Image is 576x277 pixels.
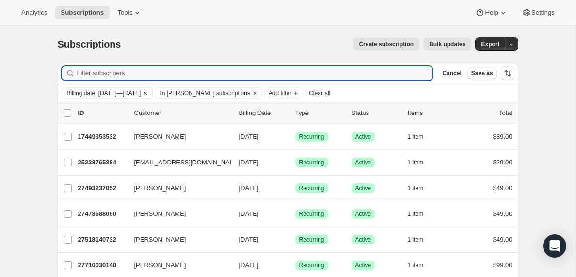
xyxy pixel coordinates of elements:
[250,88,260,98] button: Clear
[239,184,259,192] span: [DATE]
[128,258,225,273] button: [PERSON_NAME]
[160,89,250,97] span: In [PERSON_NAME] subscriptions
[309,89,330,97] span: Clear all
[429,40,465,48] span: Bulk updates
[408,184,424,192] span: 1 item
[355,261,371,269] span: Active
[78,259,512,272] div: 27710030140[PERSON_NAME][DATE]SuccessRecurringSuccessActive1 item$99.00
[493,236,512,243] span: $49.00
[78,207,512,221] div: 27478688060[PERSON_NAME][DATE]SuccessRecurringSuccessActive1 item$49.00
[78,108,512,118] div: IDCustomerBilling DateTypeStatusItemsTotal
[134,261,186,270] span: [PERSON_NAME]
[408,259,434,272] button: 1 item
[485,9,498,16] span: Help
[269,89,291,97] span: Add filter
[481,40,499,48] span: Export
[78,108,127,118] p: ID
[58,39,121,49] span: Subscriptions
[408,130,434,144] button: 1 item
[493,159,512,166] span: $29.00
[134,183,186,193] span: [PERSON_NAME]
[423,37,471,51] button: Bulk updates
[61,9,104,16] span: Subscriptions
[128,155,225,170] button: [EMAIL_ADDRESS][DOMAIN_NAME]
[531,9,555,16] span: Settings
[493,261,512,269] span: $99.00
[408,181,434,195] button: 1 item
[78,156,512,169] div: 25238765884[EMAIL_ADDRESS][DOMAIN_NAME][DATE]SuccessRecurringSuccessActive1 item$29.00
[239,210,259,217] span: [DATE]
[264,87,303,99] button: Add filter
[408,156,434,169] button: 1 item
[77,66,433,80] input: Filter subscribers
[239,159,259,166] span: [DATE]
[78,235,127,244] p: 27518140732
[408,108,456,118] div: Items
[78,261,127,270] p: 27710030140
[55,6,110,19] button: Subscriptions
[299,210,324,218] span: Recurring
[299,261,324,269] span: Recurring
[516,6,560,19] button: Settings
[408,236,424,244] span: 1 item
[112,6,148,19] button: Tools
[408,207,434,221] button: 1 item
[21,9,47,16] span: Analytics
[355,210,371,218] span: Active
[352,108,400,118] p: Status
[493,210,512,217] span: $49.00
[239,133,259,140] span: [DATE]
[78,158,127,167] p: 25238765884
[359,40,414,48] span: Create subscription
[305,87,334,99] button: Clear all
[295,108,344,118] div: Type
[78,233,512,246] div: 27518140732[PERSON_NAME][DATE]SuccessRecurringSuccessActive1 item$49.00
[475,37,505,51] button: Export
[355,159,371,166] span: Active
[128,180,225,196] button: [PERSON_NAME]
[408,159,424,166] span: 1 item
[78,183,127,193] p: 27493237052
[299,184,324,192] span: Recurring
[408,133,424,141] span: 1 item
[471,69,493,77] span: Save as
[442,69,461,77] span: Cancel
[355,184,371,192] span: Active
[134,132,186,142] span: [PERSON_NAME]
[493,133,512,140] span: $89.00
[141,88,150,98] button: Clear
[499,108,512,118] p: Total
[469,6,513,19] button: Help
[134,209,186,219] span: [PERSON_NAME]
[239,261,259,269] span: [DATE]
[134,108,231,118] p: Customer
[467,67,497,79] button: Save as
[155,88,250,98] button: In Dunning subscriptions
[16,6,53,19] button: Analytics
[543,234,566,258] div: Open Intercom Messenger
[78,209,127,219] p: 27478688060
[501,66,514,80] button: Sort the results
[408,210,424,218] span: 1 item
[438,67,465,79] button: Cancel
[134,235,186,244] span: [PERSON_NAME]
[239,236,259,243] span: [DATE]
[355,133,371,141] span: Active
[299,236,324,244] span: Recurring
[299,133,324,141] span: Recurring
[62,88,141,98] button: Billing date: Nov 7, 2025—Nov 8, 2025
[355,236,371,244] span: Active
[128,206,225,222] button: [PERSON_NAME]
[408,261,424,269] span: 1 item
[239,108,288,118] p: Billing Date
[78,181,512,195] div: 27493237052[PERSON_NAME][DATE]SuccessRecurringSuccessActive1 item$49.00
[134,158,241,167] span: [EMAIL_ADDRESS][DOMAIN_NAME]
[493,184,512,192] span: $49.00
[128,129,225,145] button: [PERSON_NAME]
[128,232,225,247] button: [PERSON_NAME]
[78,130,512,144] div: 17449353532[PERSON_NAME][DATE]SuccessRecurringSuccessActive1 item$89.00
[408,233,434,246] button: 1 item
[78,132,127,142] p: 17449353532
[117,9,132,16] span: Tools
[67,89,141,97] span: Billing date: [DATE]—[DATE]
